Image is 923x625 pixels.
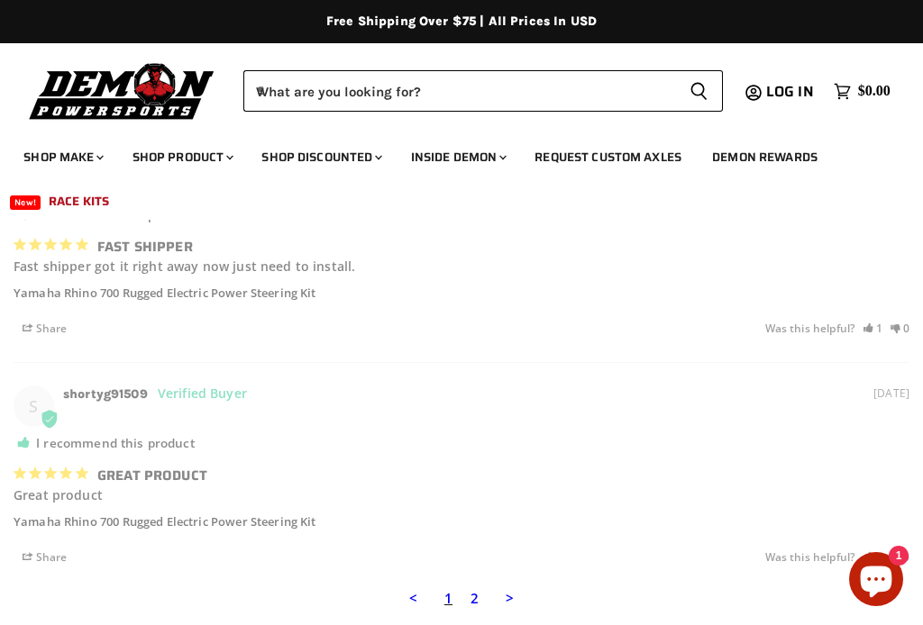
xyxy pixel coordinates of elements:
[14,548,76,566] span: Share
[864,549,882,565] a: Rate review as helpful
[699,139,831,176] a: Demon Rewards
[97,236,193,258] h3: Fast Shipper
[675,70,723,112] button: Search
[14,513,316,530] a: Yamaha Rhino 700 Rugged Electric Power Steering Kit
[758,84,825,100] a: Log in
[10,131,886,220] ul: Main menu
[12,463,89,484] span: 5-Star Rating Review
[825,78,900,104] a: $0.00
[243,70,723,112] form: Product
[398,139,518,176] a: Inside Demon
[12,234,89,255] span: 5-Star Rating Review
[14,285,316,301] a: Yamaha Rhino 700 Rugged Electric Power Steering Kit
[461,580,488,616] a: Page 2
[844,552,909,611] inbox-online-store-chat: Shopify online store chat
[14,258,909,276] p: Fast shipper got it right away now just need to install.
[766,80,814,103] span: Log in
[864,551,882,564] i: 3
[35,183,123,220] a: Race Kits
[765,322,909,335] div: Was this helpful?
[248,139,393,176] a: Shop Discounted
[14,486,909,504] p: Great product
[14,385,54,427] div: S
[10,139,114,176] a: Shop Make
[765,551,909,564] div: Was this helpful?
[497,580,523,616] a: Next page
[14,591,909,606] ul: Reviews Pagination
[14,319,76,338] span: Share
[10,195,41,210] span: New!
[18,436,909,451] div: I recommend this product
[891,321,909,336] a: Rate review as not helpful
[891,322,909,335] i: 0
[435,580,461,616] a: Page 1
[864,321,882,336] a: Rate review as helpful
[521,139,695,176] a: Request Custom Axles
[119,139,245,176] a: Shop Product
[243,70,675,112] input: When autocomplete results are available use up and down arrows to review and enter to select
[873,385,909,402] div: [DATE]
[63,386,148,402] strong: shortyg91509
[97,465,207,486] h3: Great product
[23,59,221,122] img: Demon Powersports
[864,322,882,335] i: 1
[858,83,891,100] span: $0.00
